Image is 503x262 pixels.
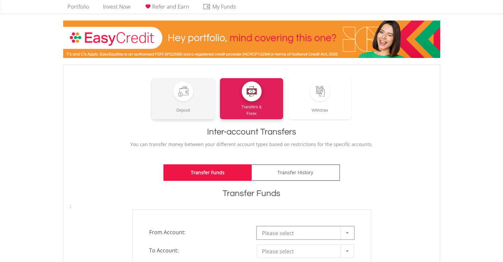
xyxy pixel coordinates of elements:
div: Withdraw [288,101,352,114]
h1: Transfer Funds [70,187,433,199]
img: EasyCredit Promotion Banner [63,21,440,58]
span: Please select [262,227,339,240]
span: My Funds [203,2,246,11]
a: Portfolio [65,3,92,14]
h1: Inter-account Transfers [70,126,433,138]
a: Deposit [152,78,215,119]
div: Transfers & Forex [220,101,283,117]
a: Invest Now [100,3,133,14]
a: Transfer History [252,164,340,181]
span: Refer and Earn [152,3,189,10]
a: Transfers &Forex [220,78,283,119]
div: Deposit [152,101,215,114]
a: Withdraw [288,78,352,119]
span: To Account: [144,244,252,256]
span: From Account: [144,226,252,238]
p: You can transfer money between your different account types based on restrictions for the specifi... [70,141,433,148]
a: Transfer Funds [163,164,252,181]
span: Please select [262,245,339,258]
a: Refer and Earn [141,3,192,14]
